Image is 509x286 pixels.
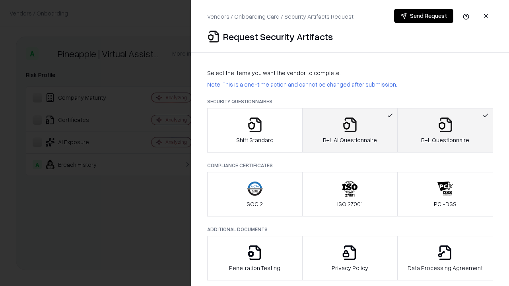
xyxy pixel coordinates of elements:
[408,264,483,272] p: Data Processing Agreement
[421,136,469,144] p: B+L Questionnaire
[223,30,333,43] p: Request Security Artifacts
[207,236,303,280] button: Penetration Testing
[323,136,377,144] p: B+L AI Questionnaire
[207,172,303,216] button: SOC 2
[207,108,303,153] button: Shift Standard
[394,9,453,23] button: Send Request
[397,108,493,153] button: B+L Questionnaire
[302,108,398,153] button: B+L AI Questionnaire
[247,200,263,208] p: SOC 2
[302,172,398,216] button: ISO 27001
[337,200,363,208] p: ISO 27001
[207,226,493,233] p: Additional Documents
[236,136,274,144] p: Shift Standard
[207,80,493,89] p: Note: This is a one-time action and cannot be changed after submission.
[207,12,354,21] p: Vendors / Onboarding Card / Security Artifacts Request
[434,200,457,208] p: PCI-DSS
[207,69,493,77] p: Select the items you want the vendor to complete:
[207,162,493,169] p: Compliance Certificates
[397,236,493,280] button: Data Processing Agreement
[229,264,280,272] p: Penetration Testing
[302,236,398,280] button: Privacy Policy
[332,264,368,272] p: Privacy Policy
[397,172,493,216] button: PCI-DSS
[207,98,493,105] p: Security Questionnaires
